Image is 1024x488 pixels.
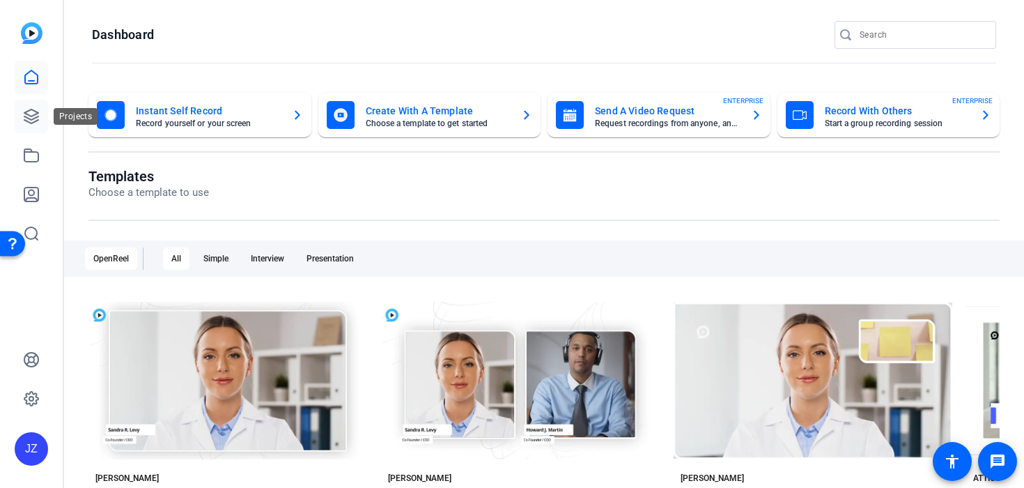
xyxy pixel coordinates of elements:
div: Presentation [298,247,362,270]
div: OpenReel [85,247,137,270]
mat-card-subtitle: Record yourself or your screen [136,119,281,128]
span: ENTERPRISE [952,96,993,106]
mat-card-subtitle: Choose a template to get started [366,119,511,128]
div: [PERSON_NAME] [95,473,159,484]
div: Interview [242,247,293,270]
button: Send A Video RequestRequest recordings from anyone, anywhereENTERPRISE [548,93,770,137]
div: JZ [15,432,48,466]
span: ENTERPRISE [723,96,763,106]
img: blue-gradient.svg [21,22,42,44]
h1: Templates [88,168,209,185]
div: [PERSON_NAME] [681,473,744,484]
mat-card-subtitle: Request recordings from anyone, anywhere [595,119,740,128]
button: Create With A TemplateChoose a template to get started [318,93,541,137]
input: Search [860,26,985,43]
div: Simple [195,247,237,270]
div: [PERSON_NAME] [388,473,451,484]
mat-icon: accessibility [944,453,961,470]
mat-card-subtitle: Start a group recording session [825,119,970,128]
p: Choose a template to use [88,185,209,201]
mat-icon: message [989,453,1006,470]
h1: Dashboard [92,26,154,43]
mat-card-title: Instant Self Record [136,102,281,119]
mat-card-title: Record With Others [825,102,970,119]
div: All [163,247,189,270]
div: ATTICUS [973,473,1006,484]
button: Instant Self RecordRecord yourself or your screen [88,93,311,137]
div: Projects [54,108,98,125]
mat-card-title: Send A Video Request [595,102,740,119]
button: Record With OthersStart a group recording sessionENTERPRISE [777,93,1000,137]
mat-card-title: Create With A Template [366,102,511,119]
